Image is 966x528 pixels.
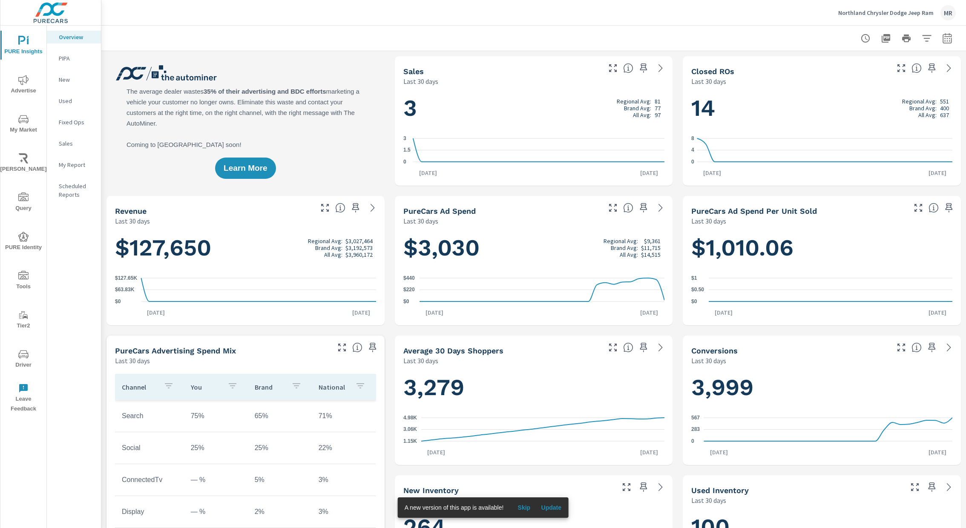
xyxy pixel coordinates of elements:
[637,341,650,354] span: Save this to your personalized report
[248,469,312,491] td: 5%
[47,73,101,86] div: New
[3,383,44,414] span: Leave Feedback
[421,448,451,456] p: [DATE]
[942,341,956,354] a: See more details in report
[318,201,332,215] button: Make Fullscreen
[403,275,415,281] text: $440
[691,207,817,215] h5: PureCars Ad Spend Per Unit Sold
[918,112,937,118] p: All Avg:
[403,373,664,402] h1: 3,279
[940,112,949,118] p: 637
[923,169,952,177] p: [DATE]
[654,61,667,75] a: See more details in report
[541,504,561,511] span: Update
[624,105,651,112] p: Brand Avg:
[115,287,135,293] text: $63.83K
[319,383,348,391] p: National
[345,251,373,258] p: $3,960,172
[691,67,734,76] h5: Closed ROs
[115,501,184,522] td: Display
[877,30,894,47] button: "Export Report to PDF"
[691,147,694,153] text: 4
[691,356,726,366] p: Last 30 days
[617,98,651,105] p: Regional Avg:
[115,216,150,226] p: Last 30 days
[942,201,956,215] span: Save this to your personalized report
[644,238,661,244] p: $9,361
[59,139,94,148] p: Sales
[942,480,956,494] a: See more details in report
[3,75,44,96] span: Advertise
[115,207,147,215] h5: Revenue
[3,349,44,370] span: Driver
[405,504,504,511] span: A new version of this app is available!
[637,480,650,494] span: Save this to your personalized report
[709,308,739,317] p: [DATE]
[691,495,726,505] p: Last 30 days
[898,30,915,47] button: Print Report
[641,251,661,258] p: $14,515
[691,94,952,123] h1: 14
[215,158,276,179] button: Learn More
[122,383,157,391] p: Channel
[315,244,342,251] p: Brand Avg:
[403,495,438,505] p: Last 30 days
[925,480,939,494] span: Save this to your personalized report
[691,298,697,304] text: $0
[894,61,908,75] button: Make Fullscreen
[403,147,411,153] text: 1.5
[184,405,248,427] td: 75%
[59,33,94,41] p: Overview
[184,501,248,522] td: — %
[0,26,46,417] div: nav menu
[604,238,638,244] p: Regional Avg:
[510,501,538,514] button: Skip
[939,30,956,47] button: Select Date Range
[345,238,373,244] p: $3,027,464
[312,437,376,459] td: 22%
[403,216,438,226] p: Last 30 days
[115,437,184,459] td: Social
[691,373,952,402] h1: 3,999
[655,105,661,112] p: 77
[3,192,44,213] span: Query
[346,308,376,317] p: [DATE]
[655,112,661,118] p: 97
[59,182,94,199] p: Scheduled Reports
[59,161,94,169] p: My Report
[654,201,667,215] a: See more details in report
[308,238,342,244] p: Regional Avg:
[224,164,267,172] span: Learn More
[637,201,650,215] span: Save this to your personalized report
[911,342,922,353] span: The number of dealer-specified goals completed by a visitor. [Source: This data is provided by th...
[59,97,94,105] p: Used
[3,153,44,174] span: [PERSON_NAME]
[942,61,956,75] a: See more details in report
[47,116,101,129] div: Fixed Ops
[366,341,379,354] span: Save this to your personalized report
[403,76,438,86] p: Last 30 days
[654,341,667,354] a: See more details in report
[403,486,459,495] h5: New Inventory
[3,36,44,57] span: PURE Insights
[184,437,248,459] td: 25%
[691,346,738,355] h5: Conversions
[403,438,417,444] text: 1.15K
[909,105,937,112] p: Brand Avg:
[413,169,443,177] p: [DATE]
[623,203,633,213] span: Total cost of media for all PureCars channels for the selected dealership group over the selected...
[335,341,349,354] button: Make Fullscreen
[47,31,101,43] div: Overview
[634,169,664,177] p: [DATE]
[403,159,406,165] text: 0
[115,233,376,262] h1: $127,650
[940,105,949,112] p: 400
[654,480,667,494] a: See more details in report
[637,61,650,75] span: Save this to your personalized report
[403,94,664,123] h1: 3
[345,244,373,251] p: $3,192,573
[59,54,94,63] p: PIPA
[623,342,633,353] span: A rolling 30 day total of daily Shoppers on the dealership website, averaged over the selected da...
[691,216,726,226] p: Last 30 days
[59,118,94,126] p: Fixed Ops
